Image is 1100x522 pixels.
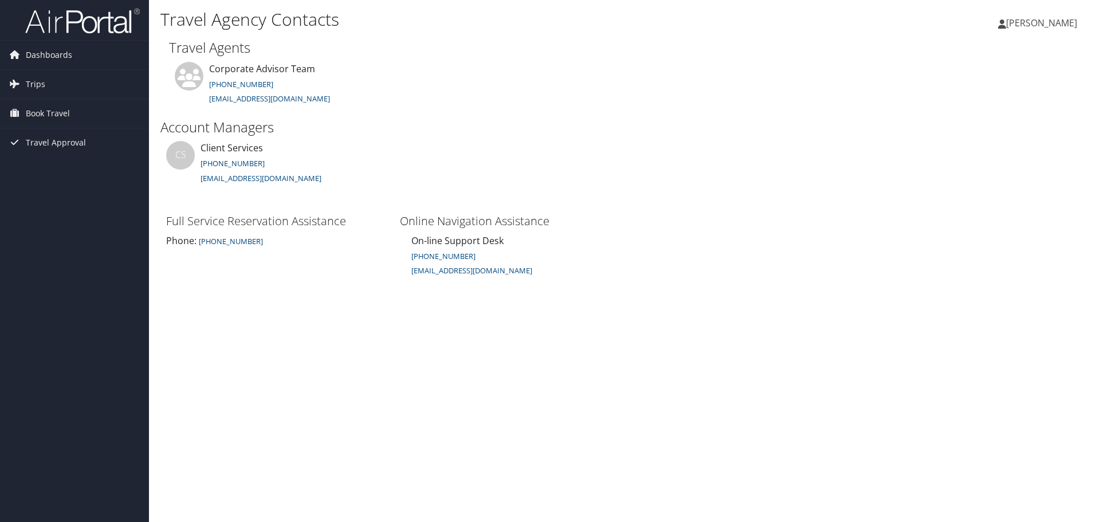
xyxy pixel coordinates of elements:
span: Client Services [201,142,263,154]
a: [PERSON_NAME] [998,6,1089,40]
div: Phone: [166,234,388,248]
span: Corporate Advisor Team [209,62,315,75]
a: [PHONE_NUMBER] [197,234,263,247]
span: Dashboards [26,41,72,69]
h1: Travel Agency Contacts [160,7,779,32]
span: Travel Approval [26,128,86,157]
h3: Online Navigation Assistance [400,213,622,229]
img: airportal-logo.png [25,7,140,34]
h2: Travel Agents [169,38,1080,57]
small: [PHONE_NUMBER] [199,236,263,246]
a: [PHONE_NUMBER] [209,79,273,89]
a: [EMAIL_ADDRESS][DOMAIN_NAME] [201,173,321,183]
span: On-line Support Desk [411,234,504,247]
a: [PHONE_NUMBER] [201,158,265,168]
small: [EMAIL_ADDRESS][DOMAIN_NAME] [411,265,532,276]
span: Trips [26,70,45,99]
div: CS [166,141,195,170]
span: Book Travel [26,99,70,128]
h3: Full Service Reservation Assistance [166,213,388,229]
a: [PHONE_NUMBER] [411,251,476,261]
a: [EMAIL_ADDRESS][DOMAIN_NAME] [209,93,330,104]
span: [PERSON_NAME] [1006,17,1077,29]
a: [EMAIL_ADDRESS][DOMAIN_NAME] [411,264,532,276]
